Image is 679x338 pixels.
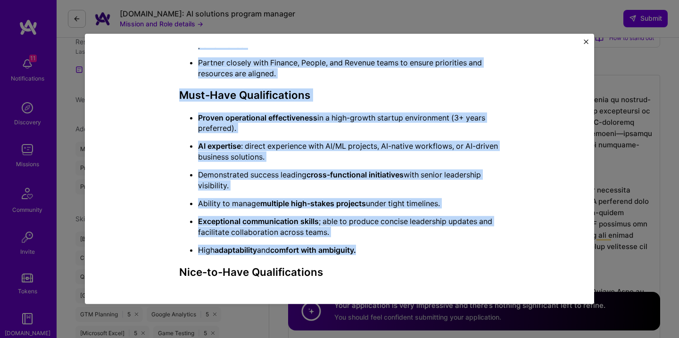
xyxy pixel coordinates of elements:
strong: Proven operational effectiveness [198,113,317,122]
p: : direct experience with AI/ML projects, AI-native workflows, or AI-driven business solutions. [198,141,500,162]
strong: AI expertise [198,141,241,151]
p: Ability to manage under tight timelines. [198,198,500,209]
p: High and [198,245,500,255]
h3: Nice-to-Have Qualifications [179,266,500,279]
p: Partner closely with Finance, People, and Revenue teams to ensure priorities and resources are al... [198,57,500,79]
p: Experience scaling operations in [GEOGRAPHIC_DATA], cybersecurity, or professional services. [198,289,500,310]
p: Identify gaps, remove blockers, and implement scalable systems for tracking performance. [198,29,500,50]
strong: comfort with ambiguity. [270,245,356,255]
p: Demonstrated success leading with senior leadership visibility. [198,169,500,191]
p: in a high-growth startup environment (3+ years preferred). [198,112,500,133]
strong: adaptability [215,245,257,255]
strong: Exceptional [198,217,240,226]
strong: multiple high-stakes projects [260,199,366,208]
strong: communication skills [242,217,319,226]
button: Close [584,40,588,49]
strong: cross-functional initiatives [306,170,404,179]
h3: Must-Have Qualifications [179,89,500,102]
p: ; able to produce concise leadership updates and facilitate collaboration across teams. [198,216,500,237]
